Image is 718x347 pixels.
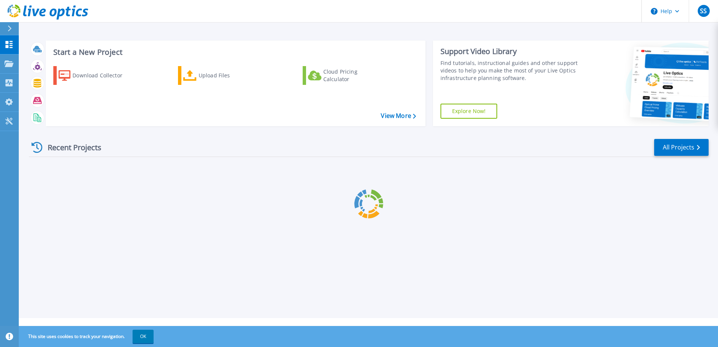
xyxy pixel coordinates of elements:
div: Find tutorials, instructional guides and other support videos to help you make the most of your L... [440,59,581,82]
a: View More [381,112,416,119]
div: Download Collector [72,68,133,83]
div: Cloud Pricing Calculator [323,68,383,83]
a: Download Collector [53,66,137,85]
a: Upload Files [178,66,262,85]
span: SS [700,8,707,14]
button: OK [133,330,154,343]
div: Upload Files [199,68,259,83]
a: Explore Now! [440,104,498,119]
h3: Start a New Project [53,48,416,56]
span: This site uses cookies to track your navigation. [21,330,154,343]
div: Support Video Library [440,47,581,56]
a: Cloud Pricing Calculator [303,66,386,85]
div: Recent Projects [29,138,112,157]
a: All Projects [654,139,709,156]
